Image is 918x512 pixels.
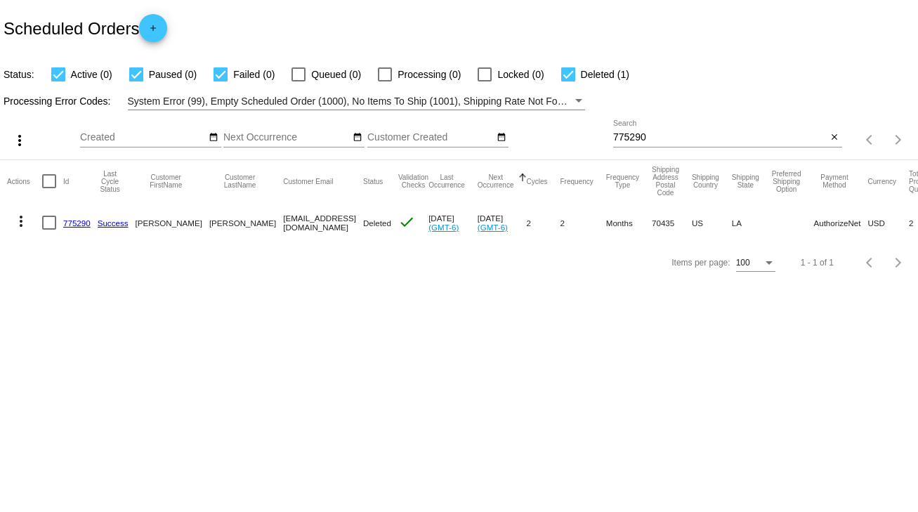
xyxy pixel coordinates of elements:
button: Change sorting for Status [363,177,383,185]
button: Change sorting for CustomerLastName [209,173,270,189]
mat-select: Items per page: [736,258,775,268]
mat-icon: date_range [497,132,506,143]
mat-header-cell: Validation Checks [398,160,428,202]
button: Change sorting for ShippingCountry [692,173,719,189]
button: Change sorting for LastOccurrenceUtc [428,173,465,189]
span: Status: [4,69,34,80]
input: Created [80,132,206,143]
mat-cell: 2 [560,202,606,243]
input: Search [613,132,827,143]
span: Queued (0) [311,66,361,83]
mat-cell: LA [732,202,772,243]
button: Next page [884,126,912,154]
button: Change sorting for CurrencyIso [868,177,897,185]
mat-icon: date_range [209,132,218,143]
mat-icon: more_vert [13,213,29,230]
span: Failed (0) [233,66,275,83]
mat-select: Filter by Processing Error Codes [128,93,585,110]
mat-icon: add [145,23,162,40]
button: Change sorting for FrequencyType [606,173,639,189]
div: Items per page: [671,258,730,268]
mat-header-cell: Actions [7,160,42,202]
button: Change sorting for CustomerEmail [283,177,333,185]
mat-icon: close [830,132,839,143]
button: Change sorting for ShippingState [732,173,759,189]
mat-icon: more_vert [11,132,28,149]
mat-cell: [DATE] [478,202,527,243]
button: Previous page [856,249,884,277]
button: Clear [827,131,842,145]
span: Deleted [363,218,391,228]
button: Change sorting for Id [63,177,69,185]
mat-cell: USD [868,202,910,243]
span: Deleted (1) [581,66,629,83]
mat-cell: Months [606,202,652,243]
mat-cell: [EMAIL_ADDRESS][DOMAIN_NAME] [283,202,363,243]
button: Change sorting for NextOccurrenceUtc [478,173,514,189]
a: (GMT-6) [428,223,459,232]
button: Change sorting for PreferredShippingOption [772,170,801,193]
mat-cell: [PERSON_NAME] [209,202,283,243]
mat-cell: AuthorizeNet [813,202,867,243]
mat-cell: [PERSON_NAME] [136,202,209,243]
button: Next page [884,249,912,277]
mat-icon: date_range [353,132,362,143]
mat-cell: US [692,202,732,243]
mat-cell: 70435 [652,202,692,243]
button: Change sorting for PaymentMethod.Type [813,173,855,189]
a: 775290 [63,218,91,228]
span: Locked (0) [497,66,544,83]
h2: Scheduled Orders [4,14,167,42]
button: Previous page [856,126,884,154]
input: Customer Created [367,132,494,143]
span: 100 [736,258,750,268]
mat-cell: 2 [527,202,560,243]
a: (GMT-6) [478,223,508,232]
mat-cell: [DATE] [428,202,478,243]
div: 1 - 1 of 1 [801,258,834,268]
button: Change sorting for ShippingPostcode [652,166,679,197]
button: Change sorting for LastProcessingCycleId [98,170,123,193]
mat-icon: check [398,214,415,230]
button: Change sorting for Frequency [560,177,594,185]
input: Next Occurrence [223,132,350,143]
button: Change sorting for Cycles [527,177,548,185]
button: Change sorting for CustomerFirstName [136,173,197,189]
span: Active (0) [71,66,112,83]
span: Processing Error Codes: [4,96,111,107]
a: Success [98,218,129,228]
span: Paused (0) [149,66,197,83]
span: Processing (0) [398,66,461,83]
